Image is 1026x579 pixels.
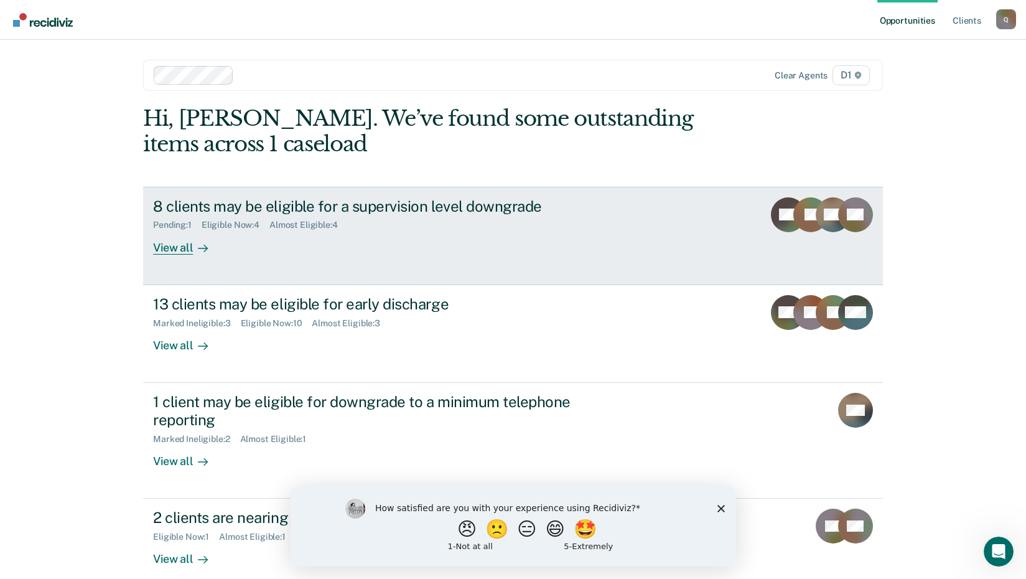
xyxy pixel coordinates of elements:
div: View all [153,542,223,567]
img: Recidiviz [13,13,73,27]
div: Eligible Now : 4 [202,220,269,230]
div: Eligible Now : 1 [153,532,219,542]
a: 8 clients may be eligible for a supervision level downgradePending:1Eligible Now:4Almost Eligible... [143,187,883,285]
div: Hi, [PERSON_NAME]. We’ve found some outstanding items across 1 caseload [143,106,735,157]
button: Profile dropdown button [996,9,1016,29]
div: Clear agents [775,70,828,81]
a: 13 clients may be eligible for early dischargeMarked Ineligible:3Eligible Now:10Almost Eligible:3... [143,285,883,383]
div: Almost Eligible : 3 [312,318,390,329]
div: Almost Eligible : 1 [219,532,296,542]
div: Marked Ineligible : 3 [153,318,240,329]
div: View all [153,444,223,468]
div: Marked Ineligible : 2 [153,434,240,445]
iframe: Survey by Kim from Recidiviz [291,486,736,567]
div: Almost Eligible : 4 [269,220,348,230]
div: 1 client may be eligible for downgrade to a minimum telephone reporting [153,393,590,429]
a: 1 client may be eligible for downgrade to a minimum telephone reportingMarked Ineligible:2Almost ... [143,383,883,499]
div: Eligible Now : 10 [241,318,312,329]
div: Almost Eligible : 1 [240,434,317,445]
div: View all [153,230,223,255]
iframe: Intercom live chat [984,537,1014,567]
div: 13 clients may be eligible for early discharge [153,295,590,313]
div: View all [153,328,223,352]
span: D1 [832,65,870,85]
div: 8 clients may be eligible for a supervision level downgrade [153,197,590,215]
div: Pending : 1 [153,220,202,230]
div: 2 clients are nearing or past their full-term release date [153,509,590,527]
div: Q [996,9,1016,29]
